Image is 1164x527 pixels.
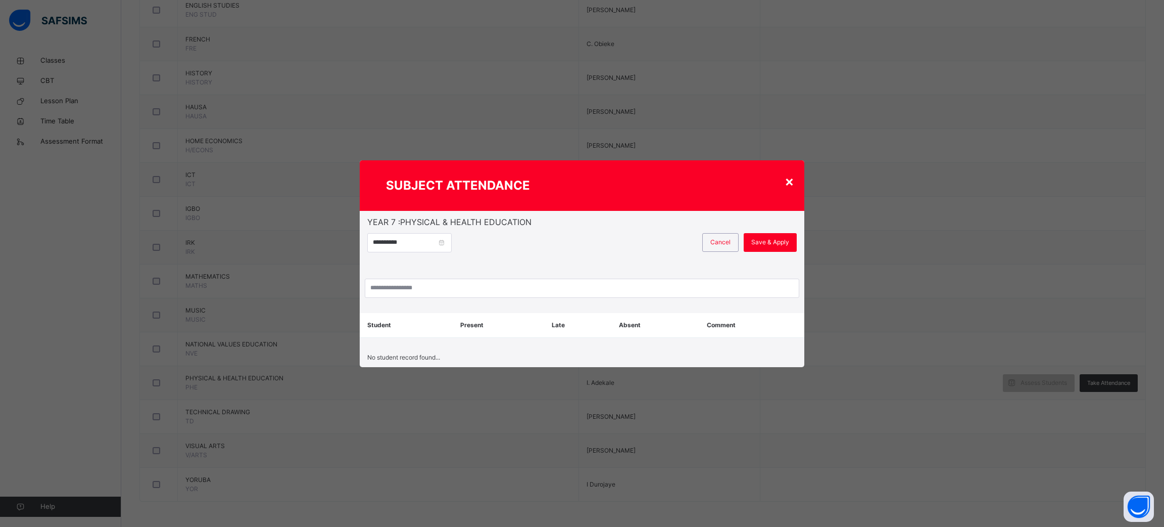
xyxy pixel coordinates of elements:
[1124,492,1154,522] button: Open asap
[367,216,797,228] span: YEAR 7 : PHYSICAL & HEALTH EDUCATION
[453,313,544,338] th: Present
[710,238,731,247] span: Cancel
[544,313,612,338] th: Late
[360,313,453,338] th: Student
[367,354,440,361] span: No student record found...
[751,238,789,247] span: Save & Apply
[386,177,530,195] span: SUBJECT ATTENDANCE
[785,170,794,192] div: ×
[699,313,804,338] th: Comment
[611,313,699,338] th: Absent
